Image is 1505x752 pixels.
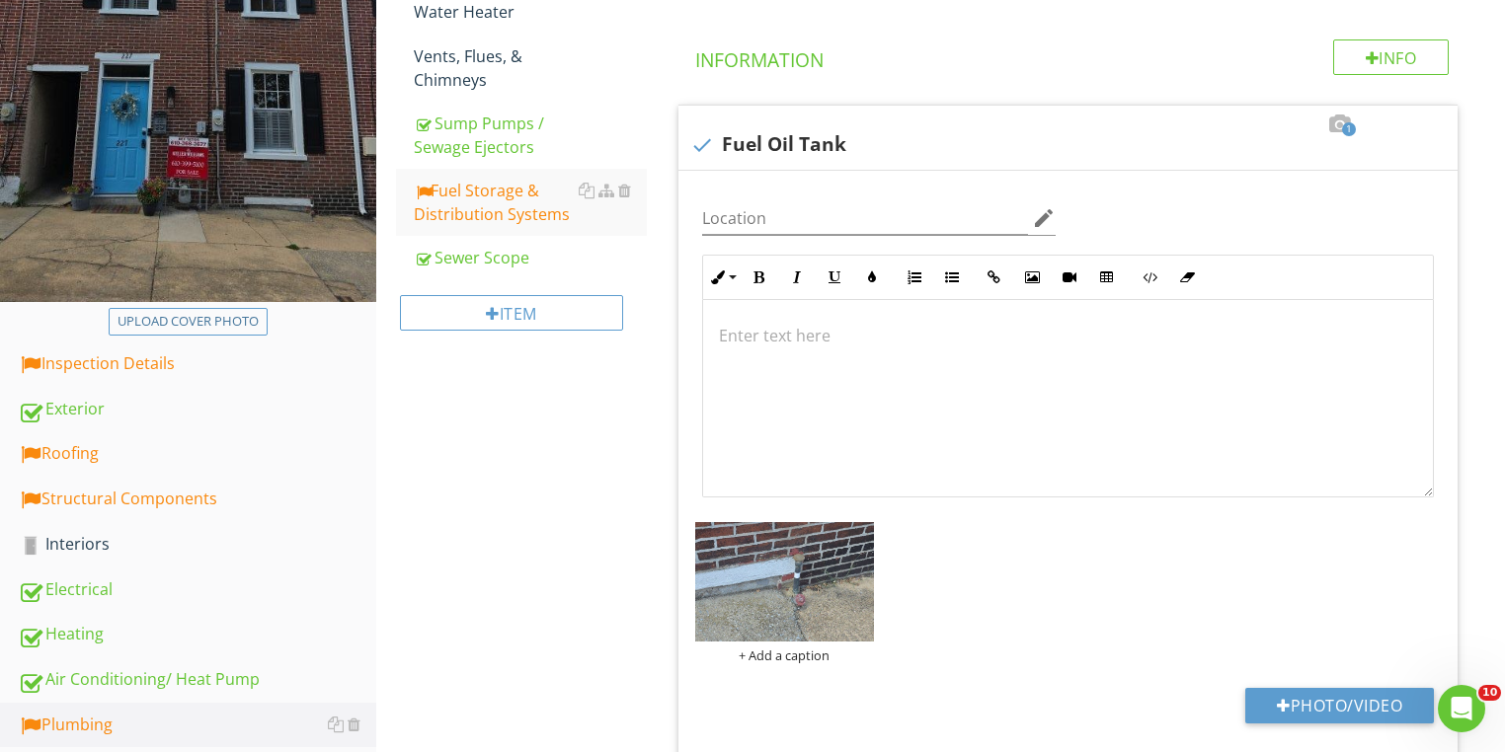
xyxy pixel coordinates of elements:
button: Underline (Ctrl+U) [816,259,853,296]
div: Plumbing [18,713,376,738]
div: Inspection Details [18,351,376,377]
button: Insert Link (Ctrl+K) [976,259,1013,296]
div: Fuel Storage & Distribution Systems [414,179,647,226]
input: Location [702,202,1029,235]
div: + Add a caption [695,647,874,663]
div: Heating [18,622,376,647]
i: edit [1032,206,1056,230]
button: Clear Formatting [1168,259,1206,296]
div: Upload cover photo [118,312,259,332]
div: Info [1333,39,1450,75]
button: Bold (Ctrl+B) [741,259,778,296]
button: Photo/Video [1245,688,1434,723]
div: Structural Components [18,487,376,512]
div: Exterior [18,397,376,422]
div: Sewer Scope [414,246,647,269]
button: Insert Table [1088,259,1126,296]
div: Sump Pumps / Sewage Ejectors [414,112,647,159]
div: Vents, Flues, & Chimneys [414,44,647,92]
span: 10 [1478,685,1501,701]
div: Interiors [18,532,376,558]
button: Insert Image (Ctrl+P) [1013,259,1051,296]
span: 1 [1342,122,1356,136]
button: Insert Video [1051,259,1088,296]
div: Item [400,295,623,331]
button: Unordered List [933,259,971,296]
div: Electrical [18,577,376,603]
img: photo.jpg [695,522,874,641]
div: Air Conditioning/ Heat Pump [18,667,376,693]
button: Upload cover photo [109,308,268,336]
h4: Information [695,39,1449,73]
button: Colors [853,259,891,296]
button: Code View [1131,259,1168,296]
button: Italic (Ctrl+I) [778,259,816,296]
iframe: Intercom live chat [1438,685,1485,732]
div: Roofing [18,441,376,467]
